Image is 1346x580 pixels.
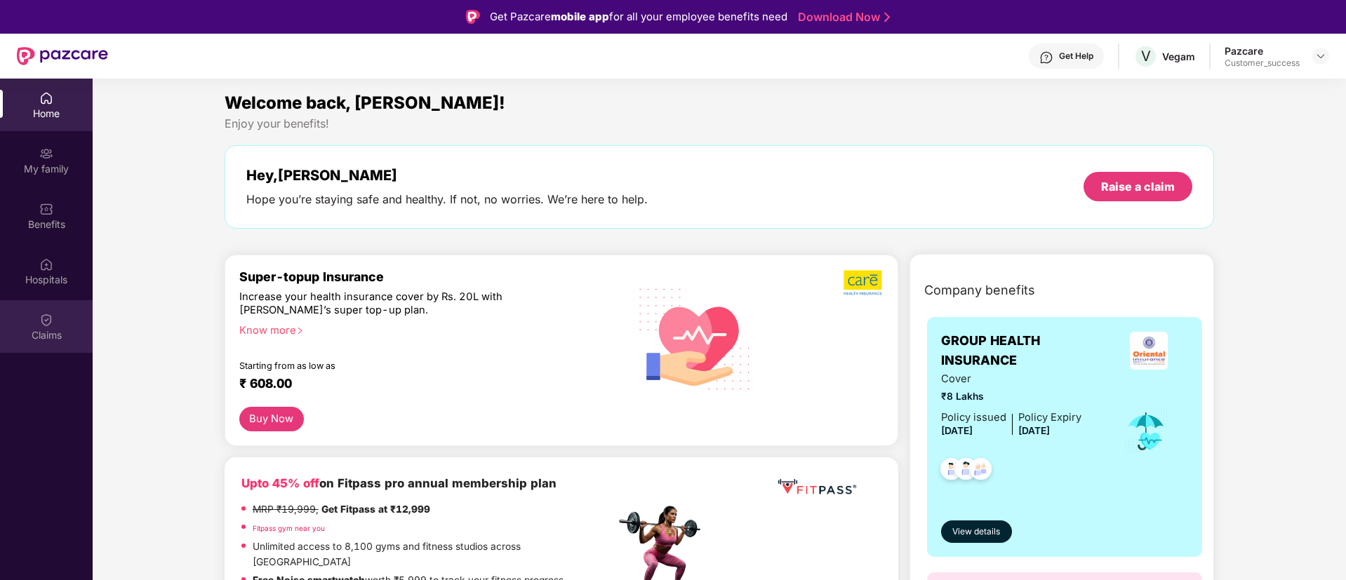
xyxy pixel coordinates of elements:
[1225,44,1300,58] div: Pazcare
[253,539,615,569] p: Unlimited access to 8,100 gyms and fitness studios across [GEOGRAPHIC_DATA]
[1225,58,1300,69] div: Customer_success
[321,504,430,515] strong: Get Fitpass at ₹12,999
[466,10,480,24] img: Logo
[239,324,607,334] div: Know more
[964,454,998,488] img: svg+xml;base64,PHN2ZyB4bWxucz0iaHR0cDovL3d3dy53My5vcmcvMjAwMC9zdmciIHdpZHRoPSI0OC45NDMiIGhlaWdodD...
[1130,332,1168,370] img: insurerLogo
[884,10,890,25] img: Stroke
[39,202,53,216] img: svg+xml;base64,PHN2ZyBpZD0iQmVuZWZpdHMiIHhtbG5zPSJodHRwOi8vd3d3LnczLm9yZy8yMDAwL3N2ZyIgd2lkdGg9Ij...
[551,10,609,23] strong: mobile app
[1059,50,1093,62] div: Get Help
[1018,410,1081,426] div: Policy Expiry
[241,476,319,490] b: Upto 45% off
[1101,179,1175,194] div: Raise a claim
[241,476,557,490] b: on Fitpass pro annual membership plan
[628,270,762,406] img: svg+xml;base64,PHN2ZyB4bWxucz0iaHR0cDovL3d3dy53My5vcmcvMjAwMC9zdmciIHhtbG5zOnhsaW5rPSJodHRwOi8vd3...
[39,257,53,271] img: svg+xml;base64,PHN2ZyBpZD0iSG9zcGl0YWxzIiB4bWxucz0iaHR0cDovL3d3dy53My5vcmcvMjAwMC9zdmciIHdpZHRoPS...
[952,525,1000,539] span: View details
[1315,50,1326,62] img: svg+xml;base64,PHN2ZyBpZD0iRHJvcGRvd24tMzJ4MzIiIHhtbG5zPSJodHRwOi8vd3d3LnczLm9yZy8yMDAwL3N2ZyIgd2...
[941,410,1006,426] div: Policy issued
[941,371,1081,387] span: Cover
[941,520,1012,543] button: View details
[17,47,108,65] img: New Pazcare Logo
[39,313,53,327] img: svg+xml;base64,PHN2ZyBpZD0iQ2xhaW0iIHhtbG5zPSJodHRwOi8vd3d3LnczLm9yZy8yMDAwL3N2ZyIgd2lkdGg9IjIwIi...
[1124,408,1169,454] img: icon
[1162,50,1195,63] div: Vegam
[239,360,556,370] div: Starting from as low as
[296,327,304,335] span: right
[1039,50,1053,65] img: svg+xml;base64,PHN2ZyBpZD0iSGVscC0zMngzMiIgeG1sbnM9Imh0dHA6Ly93d3cudzMub3JnLzIwMDAvc3ZnIiB3aWR0aD...
[949,454,983,488] img: svg+xml;base64,PHN2ZyB4bWxucz0iaHR0cDovL3d3dy53My5vcmcvMjAwMC9zdmciIHdpZHRoPSI0OC45NDMiIGhlaWdodD...
[798,10,886,25] a: Download Now
[239,376,601,393] div: ₹ 608.00
[1018,425,1050,436] span: [DATE]
[775,474,859,500] img: fppp.png
[490,8,787,25] div: Get Pazcare for all your employee benefits need
[934,454,968,488] img: svg+xml;base64,PHN2ZyB4bWxucz0iaHR0cDovL3d3dy53My5vcmcvMjAwMC9zdmciIHdpZHRoPSI0OC45NDMiIGhlaWdodD...
[924,281,1035,300] span: Company benefits
[246,192,648,207] div: Hope you’re staying safe and healthy. If not, no worries. We’re here to help.
[239,269,615,284] div: Super-topup Insurance
[239,290,554,318] div: Increase your health insurance cover by Rs. 20L with [PERSON_NAME]’s super top-up plan.
[941,331,1109,371] span: GROUP HEALTH INSURANCE
[941,389,1081,405] span: ₹8 Lakhs
[39,147,53,161] img: svg+xml;base64,PHN2ZyB3aWR0aD0iMjAiIGhlaWdodD0iMjAiIHZpZXdCb3g9IjAgMCAyMCAyMCIgZmlsbD0ibm9uZSIgeG...
[253,524,325,532] a: Fitpass gym near you
[225,116,1215,131] div: Enjoy your benefits!
[239,407,304,431] button: Buy Now
[941,425,973,436] span: [DATE]
[39,91,53,105] img: svg+xml;base64,PHN2ZyBpZD0iSG9tZSIgeG1sbnM9Imh0dHA6Ly93d3cudzMub3JnLzIwMDAvc3ZnIiB3aWR0aD0iMjAiIG...
[225,93,505,113] span: Welcome back, [PERSON_NAME]!
[844,269,884,296] img: b5dec4f62d2307b9de63beb79f102df3.png
[253,504,319,515] del: MRP ₹19,999,
[1141,48,1151,65] span: V
[246,167,648,184] div: Hey, [PERSON_NAME]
